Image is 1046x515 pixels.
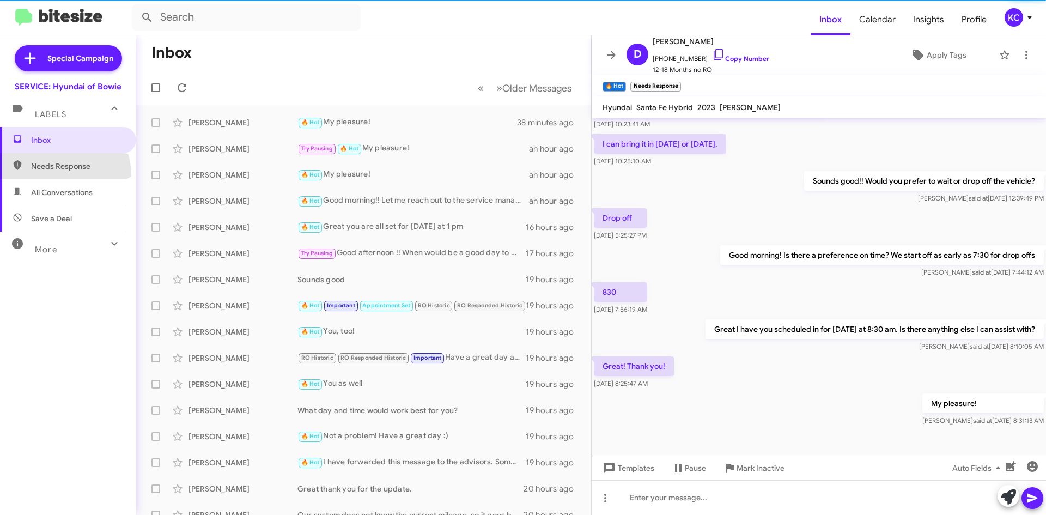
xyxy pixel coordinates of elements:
button: Previous [471,77,490,99]
span: Hyundai [603,102,632,112]
div: an hour ago [529,169,582,180]
a: Profile [953,4,995,35]
a: Calendar [850,4,904,35]
span: 🔥 Hot [301,171,320,178]
span: D [634,46,642,63]
span: Pause [685,458,706,478]
button: KC [995,8,1034,27]
p: My pleasure! [922,393,1044,413]
div: 19 hours ago [526,326,582,337]
a: Copy Number [712,54,769,63]
div: Not a problem! Have a great day :) [297,430,526,443]
h1: Inbox [151,44,192,62]
span: 🔥 Hot [301,433,320,440]
span: Inbox [31,135,124,146]
input: Search [132,4,361,31]
div: 17 hours ago [526,248,582,259]
span: Try Pausing [301,250,333,257]
div: My pleasure! [297,142,529,155]
span: 🔥 Hot [301,197,320,204]
span: [PERSON_NAME] [DATE] 7:44:12 AM [921,268,1044,276]
p: 830 [594,282,647,302]
div: an hour ago [529,196,582,207]
span: 2023 [697,102,715,112]
div: [PERSON_NAME] [188,248,297,259]
span: » [496,81,502,95]
span: Mark Inactive [737,458,784,478]
span: [PHONE_NUMBER] [653,48,769,64]
div: Have a great day as well [297,352,526,364]
div: an hour ago [529,143,582,154]
span: 🔥 Hot [340,145,358,152]
button: Templates [592,458,663,478]
p: Drop off [594,208,647,228]
span: [DATE] 10:25:10 AM [594,157,651,165]
div: My pleasure! [297,116,517,129]
span: [PERSON_NAME] [DATE] 12:39:49 PM [918,194,1044,202]
span: Labels [35,110,66,119]
span: Save a Deal [31,213,72,224]
span: RO Responded Historic [457,302,522,309]
div: 19 hours ago [526,457,582,468]
span: [PERSON_NAME] [DATE] 8:31:13 AM [922,416,1044,425]
button: Next [490,77,578,99]
div: 19 hours ago [526,353,582,363]
span: 🔥 Hot [301,119,320,126]
div: [PERSON_NAME] [188,300,297,311]
span: 12-18 Months no RO [653,64,769,75]
div: 20 hours ago [524,483,582,494]
div: [PERSON_NAME] [188,405,297,416]
span: [PERSON_NAME] [653,35,769,48]
span: 🔥 Hot [301,223,320,231]
div: Great thank you for the update. [297,483,524,494]
div: [PERSON_NAME] [188,431,297,442]
p: Great I have you scheduled in for [DATE] at 8:30 am. Is there anything else I can assist with? [706,319,1044,339]
div: [PERSON_NAME] [188,274,297,285]
span: said at [973,416,992,425]
div: Good morning!! Let me reach out to the service manager to get some information for you. I am just... [297,195,529,207]
span: [DATE] 7:56:19 AM [594,305,647,313]
p: Great! Thank you! [594,356,674,376]
small: Needs Response [630,82,680,92]
div: 19 hours ago [526,274,582,285]
p: Good morning! Is there a preference on time? We start off as early as 7:30 for drop offs [720,245,1044,265]
span: said at [969,194,988,202]
button: Mark Inactive [715,458,793,478]
p: I can bring it in [DATE] or [DATE]. [594,134,726,154]
small: 🔥 Hot [603,82,626,92]
span: [DATE] 5:25:27 PM [594,231,647,239]
button: Pause [663,458,715,478]
span: RO Historic [418,302,450,309]
div: KC [1005,8,1023,27]
span: Special Campaign [47,53,113,64]
div: You, too! [297,325,526,338]
div: Ok [297,299,526,312]
div: [PERSON_NAME] [188,326,297,337]
span: 🔥 Hot [301,380,320,387]
div: SERVICE: Hyundai of Bowie [15,81,121,92]
span: Appointment Set [362,302,410,309]
div: [PERSON_NAME] [188,117,297,128]
div: 19 hours ago [526,379,582,390]
div: Great you are all set for [DATE] at 1 pm [297,221,526,233]
div: I have forwarded this message to the advisors. Someone should be reaching out [297,456,526,469]
a: Insights [904,4,953,35]
span: Important [413,354,442,361]
div: 19 hours ago [526,300,582,311]
span: 🔥 Hot [301,302,320,309]
span: [PERSON_NAME] [720,102,781,112]
a: Inbox [811,4,850,35]
div: Good afternoon !! When would be a good day to bring the Palisade back in for us to look at the ot... [297,247,526,259]
div: 19 hours ago [526,431,582,442]
div: 16 hours ago [526,222,582,233]
div: 38 minutes ago [517,117,582,128]
span: Older Messages [502,82,571,94]
span: More [35,245,57,255]
div: [PERSON_NAME] [188,222,297,233]
div: What day and time would work best for you? [297,405,526,416]
span: 🔥 Hot [301,459,320,466]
